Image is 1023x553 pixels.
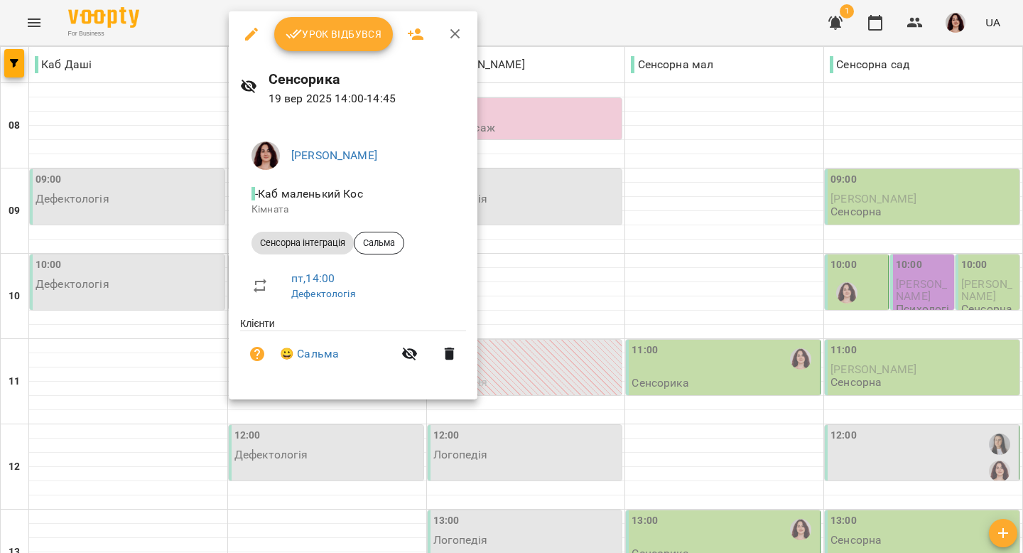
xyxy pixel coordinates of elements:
a: 😀 Сальма [280,345,339,363]
a: пт , 14:00 [291,272,335,285]
p: Кімната [251,203,455,217]
span: Урок відбувся [286,26,382,43]
span: Сенсорна інтеграція [251,237,354,249]
button: Урок відбувся [274,17,394,51]
img: 170a41ecacc6101aff12a142c38b6f34.jpeg [251,141,280,170]
button: Візит ще не сплачено. Додати оплату? [240,337,274,371]
span: - Каб маленький Кос [251,187,366,200]
a: [PERSON_NAME] [291,149,377,162]
span: Сальма [354,237,404,249]
h6: Сенсорика [269,68,467,90]
ul: Клієнти [240,316,466,382]
a: Дефектологія [291,288,356,299]
p: 19 вер 2025 14:00 - 14:45 [269,90,467,107]
div: Сальма [354,232,404,254]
